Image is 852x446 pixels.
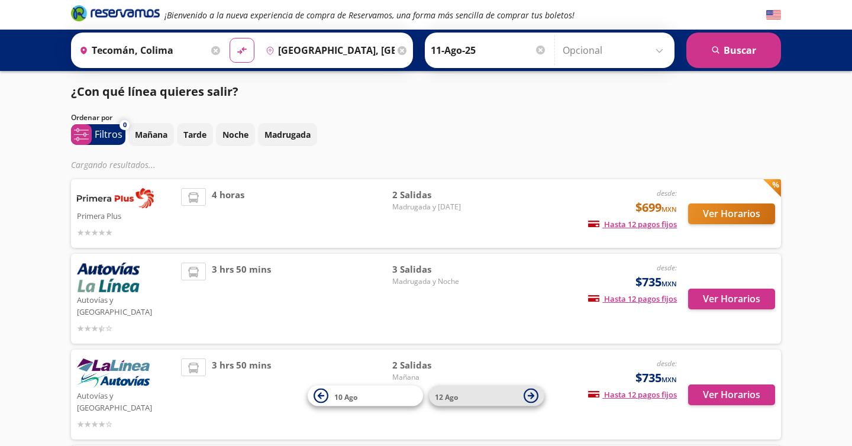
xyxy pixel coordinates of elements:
span: 10 Ago [334,392,357,402]
input: Opcional [563,35,669,65]
img: Autovías y La Línea [77,358,150,388]
em: desde: [657,263,677,273]
span: $735 [635,369,677,387]
em: desde: [657,188,677,198]
input: Elegir Fecha [431,35,547,65]
button: Buscar [686,33,781,68]
em: Cargando resultados ... [71,159,156,170]
small: MXN [661,279,677,288]
input: Buscar Origen [75,35,208,65]
p: Mañana [135,128,167,141]
span: Mañana [392,372,475,383]
p: Primera Plus [77,208,175,222]
span: $699 [635,199,677,216]
span: 4 horas [212,188,244,239]
span: Madrugada y [DATE] [392,202,475,212]
button: Tarde [177,123,213,146]
i: Brand Logo [71,4,160,22]
em: desde: [657,358,677,369]
p: Autovías y [GEOGRAPHIC_DATA] [77,388,175,413]
span: 3 Salidas [392,263,475,276]
span: Hasta 12 pagos fijos [588,293,677,304]
span: Madrugada y Noche [392,276,475,287]
button: Ver Horarios [688,289,775,309]
p: Madrugada [264,128,311,141]
button: English [766,8,781,22]
p: Ordenar por [71,112,112,123]
button: 0Filtros [71,124,125,145]
small: MXN [661,205,677,214]
p: Tarde [183,128,206,141]
span: 0 [123,120,127,130]
span: 2 Salidas [392,188,475,202]
button: Madrugada [258,123,317,146]
img: Autovías y La Línea [77,263,140,292]
p: Noche [222,128,248,141]
button: 12 Ago [429,386,544,406]
button: Ver Horarios [688,203,775,224]
button: Noche [216,123,255,146]
span: $735 [635,273,677,291]
small: MXN [661,375,677,384]
input: Buscar Destino [261,35,395,65]
span: Hasta 12 pagos fijos [588,389,677,400]
p: ¿Con qué línea quieres salir? [71,83,238,101]
span: 2 Salidas [392,358,475,372]
p: Filtros [95,127,122,141]
span: 3 hrs 50 mins [212,263,271,335]
em: ¡Bienvenido a la nueva experiencia de compra de Reservamos, una forma más sencilla de comprar tus... [164,9,575,21]
span: 3 hrs 50 mins [212,358,271,431]
span: 12 Ago [435,392,458,402]
a: Brand Logo [71,4,160,25]
p: Autovías y [GEOGRAPHIC_DATA] [77,292,175,318]
img: Primera Plus [77,188,154,208]
button: Mañana [128,123,174,146]
button: Ver Horarios [688,384,775,405]
button: 10 Ago [308,386,423,406]
span: Hasta 12 pagos fijos [588,219,677,230]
